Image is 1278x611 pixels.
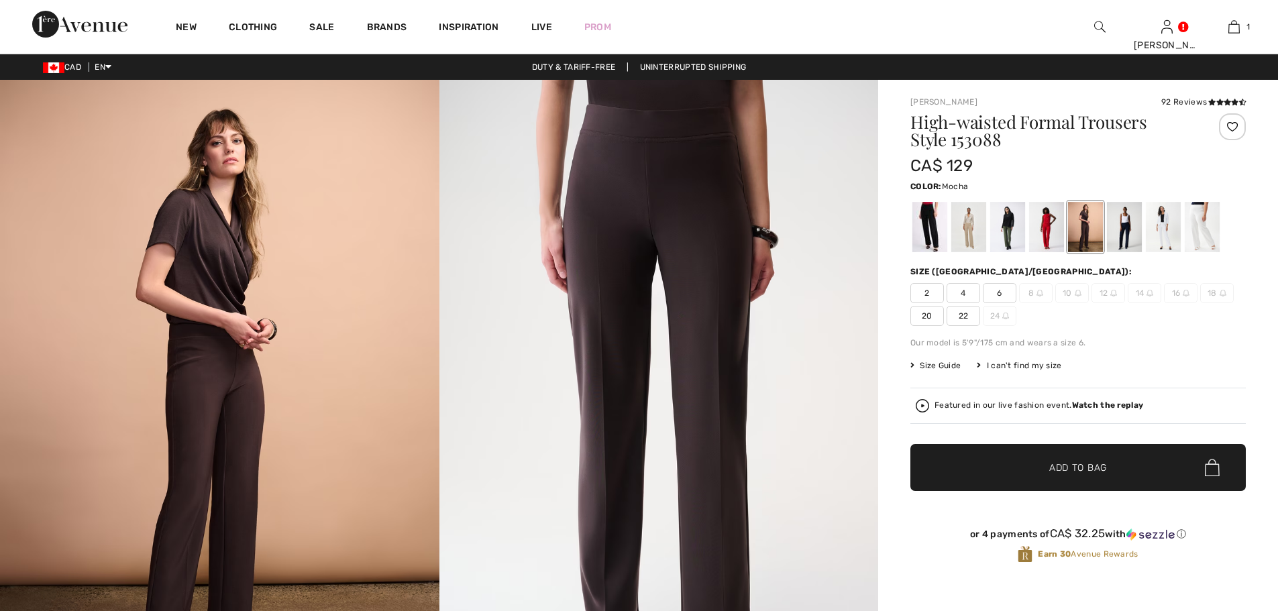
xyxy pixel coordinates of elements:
[1161,20,1173,33] a: Sign In
[983,283,1016,303] span: 6
[1193,510,1265,544] iframe: Opens a widget where you can chat to one of our agents
[1246,21,1250,33] span: 1
[1049,461,1107,475] span: Add to Bag
[1036,290,1043,296] img: ring-m.svg
[531,20,552,34] a: Live
[1091,283,1125,303] span: 12
[1110,290,1117,296] img: ring-m.svg
[309,21,334,36] a: Sale
[1068,202,1103,252] div: Mocha
[977,359,1061,372] div: I can't find my size
[910,359,961,372] span: Size Guide
[1002,313,1009,319] img: ring-m.svg
[1134,38,1200,52] div: [PERSON_NAME]
[1055,283,1089,303] span: 10
[947,283,980,303] span: 4
[1019,283,1053,303] span: 8
[95,62,111,72] span: EN
[1038,548,1138,560] span: Avenue Rewards
[1050,526,1106,540] span: CA$ 32.25
[1183,290,1189,296] img: ring-m.svg
[1018,545,1032,563] img: Avenue Rewards
[176,21,197,36] a: New
[584,20,611,34] a: Prom
[32,11,127,38] img: 1ère Avenue
[910,113,1190,148] h1: High-waisted Formal Trousers Style 153088
[910,266,1134,278] div: Size ([GEOGRAPHIC_DATA]/[GEOGRAPHIC_DATA]):
[947,306,980,326] span: 22
[43,62,64,73] img: Canadian Dollar
[1205,459,1220,476] img: Bag.svg
[1164,283,1197,303] span: 16
[910,527,1246,541] div: or 4 payments of with
[43,62,87,72] span: CAD
[1147,290,1153,296] img: ring-m.svg
[1161,19,1173,35] img: My Info
[910,156,973,175] span: CA$ 129
[910,97,977,107] a: [PERSON_NAME]
[910,527,1246,545] div: or 4 payments ofCA$ 32.25withSezzle Click to learn more about Sezzle
[1107,202,1142,252] div: Midnight Blue 40
[1146,202,1181,252] div: White
[1220,290,1226,296] img: ring-m.svg
[1038,549,1071,559] strong: Earn 30
[1228,19,1240,35] img: My Bag
[912,202,947,252] div: Black
[367,21,407,36] a: Brands
[910,444,1246,491] button: Add to Bag
[1161,96,1246,108] div: 92 Reviews
[1200,283,1234,303] span: 18
[910,182,942,191] span: Color:
[439,21,498,36] span: Inspiration
[229,21,277,36] a: Clothing
[1128,283,1161,303] span: 14
[990,202,1025,252] div: Iguana
[910,337,1246,349] div: Our model is 5'9"/175 cm and wears a size 6.
[942,182,969,191] span: Mocha
[1075,290,1081,296] img: ring-m.svg
[1094,19,1106,35] img: search the website
[935,401,1143,410] div: Featured in our live fashion event.
[983,306,1016,326] span: 24
[1185,202,1220,252] div: Vanilla 30
[1201,19,1267,35] a: 1
[910,283,944,303] span: 2
[916,399,929,412] img: Watch the replay
[1126,529,1175,541] img: Sezzle
[951,202,986,252] div: Java
[1029,202,1064,252] div: Radiant red
[910,306,944,326] span: 20
[1072,400,1144,410] strong: Watch the replay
